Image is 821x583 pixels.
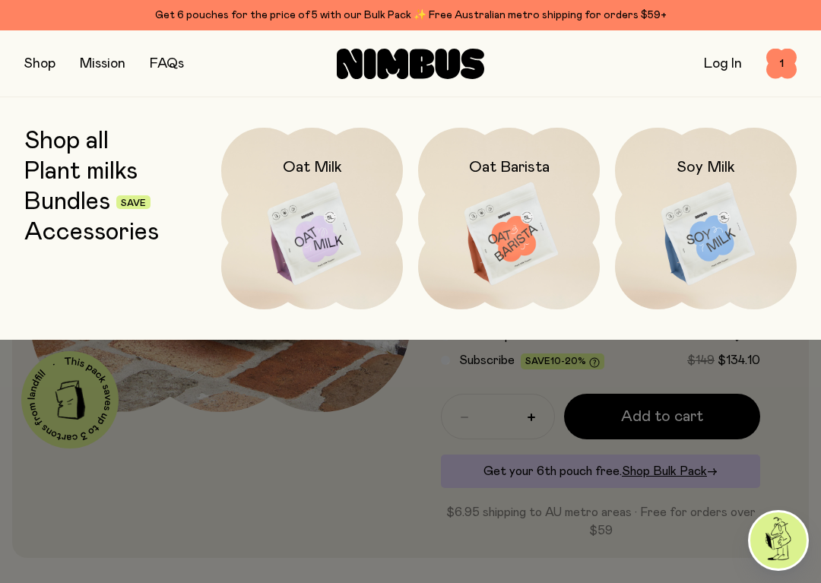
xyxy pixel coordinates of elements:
[615,128,797,309] a: Soy Milk
[121,198,146,208] span: Save
[221,128,403,309] a: Oat Milk
[150,57,184,71] a: FAQs
[750,512,807,569] img: agent
[24,6,797,24] div: Get 6 pouches for the price of 5 with our Bulk Pack ✨ Free Australian metro shipping for orders $59+
[24,158,138,185] a: Plant milks
[766,49,797,79] button: 1
[418,128,600,309] a: Oat Barista
[24,128,109,155] a: Shop all
[24,219,159,246] a: Accessories
[283,158,342,176] h2: Oat Milk
[80,57,125,71] a: Mission
[469,158,550,176] h2: Oat Barista
[24,189,110,216] a: Bundles
[677,158,735,176] h2: Soy Milk
[704,57,742,71] a: Log In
